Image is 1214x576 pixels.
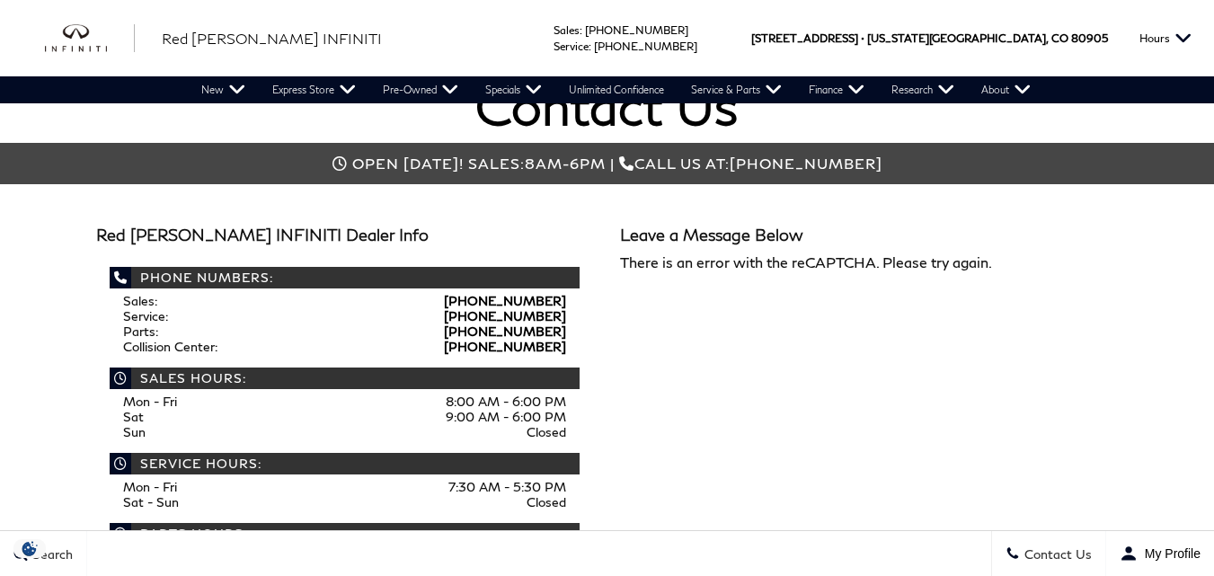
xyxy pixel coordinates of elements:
span: : [580,23,582,37]
span: Sales Hours: [110,368,580,389]
span: Parts Hours: [110,523,580,545]
span: : [589,40,591,53]
span: Search [28,546,73,562]
div: Call us at: [85,155,1130,172]
span: Service Hours: [110,453,580,474]
span: | [610,155,615,172]
a: [STREET_ADDRESS] • [US_STATE][GEOGRAPHIC_DATA], CO 80905 [751,31,1108,45]
span: Service [554,40,589,53]
span: 8:00 AM - 6:00 PM [446,394,566,409]
span: Service: [123,308,168,323]
a: Pre-Owned [369,76,472,103]
a: [PHONE_NUMBER] [585,23,688,37]
a: Research [878,76,968,103]
section: Click to Open Cookie Consent Modal [9,539,50,558]
a: [PHONE_NUMBER] [444,293,566,308]
span: My Profile [1138,546,1201,561]
a: Finance [795,76,878,103]
a: Unlimited Confidence [555,76,678,103]
span: [PHONE_NUMBER] [730,155,882,172]
span: Contact Us [1020,546,1092,562]
a: [PHONE_NUMBER] [594,40,697,53]
div: There is an error with the reCAPTCHA. Please try again. [607,208,1131,270]
span: 9:00 AM - 6:00 PM [446,409,566,424]
a: Red [PERSON_NAME] INFINITI [162,28,382,49]
a: About [968,76,1044,103]
span: Mon - Fri [123,479,177,494]
span: Closed [527,494,566,510]
span: Closed [527,424,566,439]
a: Service & Parts [678,76,795,103]
span: Sat [123,409,144,424]
a: infiniti [45,24,135,53]
h1: Contact Us [75,78,1140,134]
a: [PHONE_NUMBER] [444,323,566,339]
span: 8am-6pm [525,155,606,172]
nav: Main Navigation [188,76,1044,103]
span: Collision Center: [123,339,217,354]
h3: Red [PERSON_NAME] INFINITI Dealer Info [96,226,594,244]
button: Open user profile menu [1106,531,1214,576]
a: [PHONE_NUMBER] [444,308,566,323]
h3: Leave a Message Below [620,226,1118,244]
span: Sat - Sun [123,494,179,510]
a: Express Store [259,76,369,103]
span: Sales [554,23,580,37]
span: Red [PERSON_NAME] INFINITI [162,30,382,47]
span: Open [DATE]! [352,155,464,172]
a: Specials [472,76,555,103]
a: [PHONE_NUMBER] [444,339,566,354]
span: Mon - Fri [123,394,177,409]
img: Opt-Out Icon [9,539,50,558]
span: Phone Numbers: [110,267,580,288]
span: 7:30 AM - 5:30 PM [448,479,566,494]
a: New [188,76,259,103]
span: Sales: [468,155,525,172]
span: Sales: [123,293,157,308]
span: Parts: [123,323,158,339]
img: INFINITI [45,24,135,53]
span: Sun [123,424,146,439]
